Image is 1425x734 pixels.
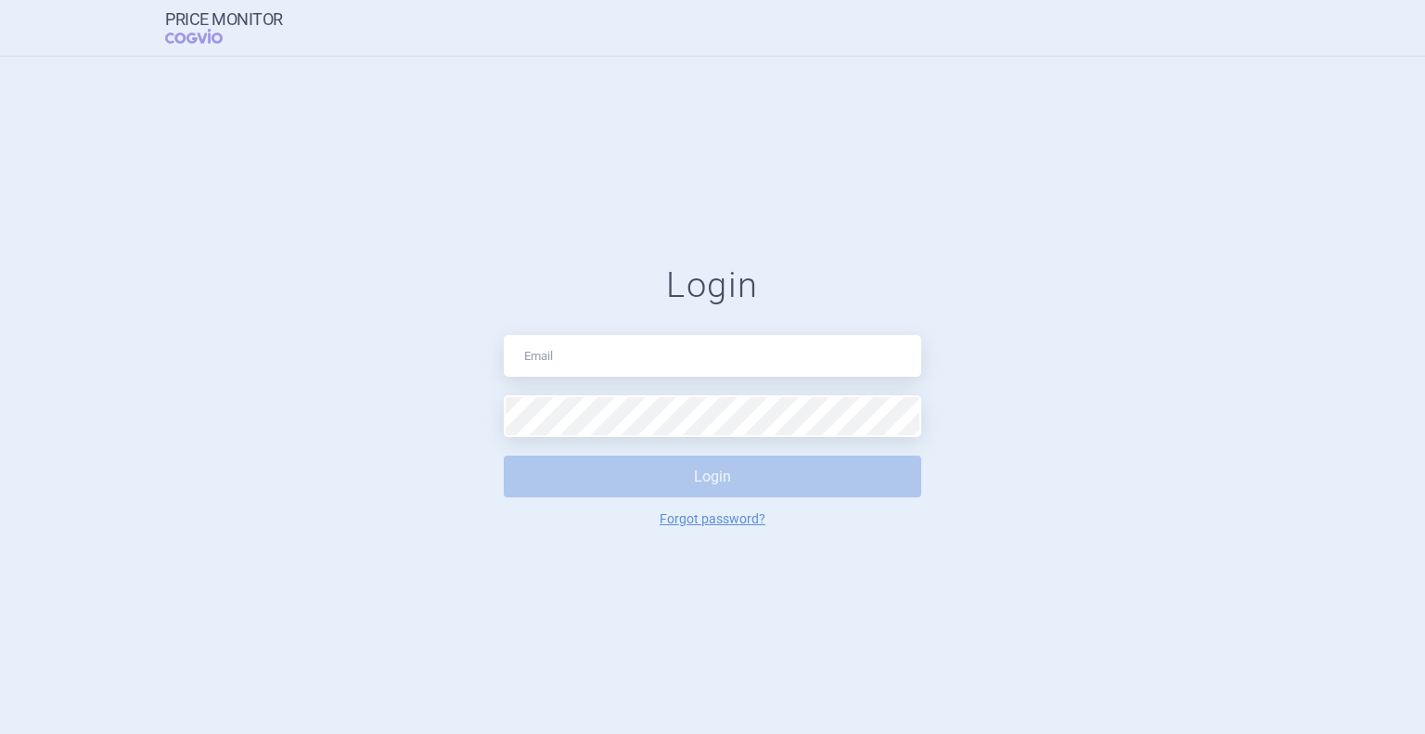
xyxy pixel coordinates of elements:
h1: Login [504,264,921,307]
a: Price MonitorCOGVIO [165,10,283,45]
strong: Price Monitor [165,10,283,29]
button: Login [504,456,921,497]
span: COGVIO [165,29,249,44]
a: Forgot password? [660,512,765,525]
input: Email [504,335,921,377]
